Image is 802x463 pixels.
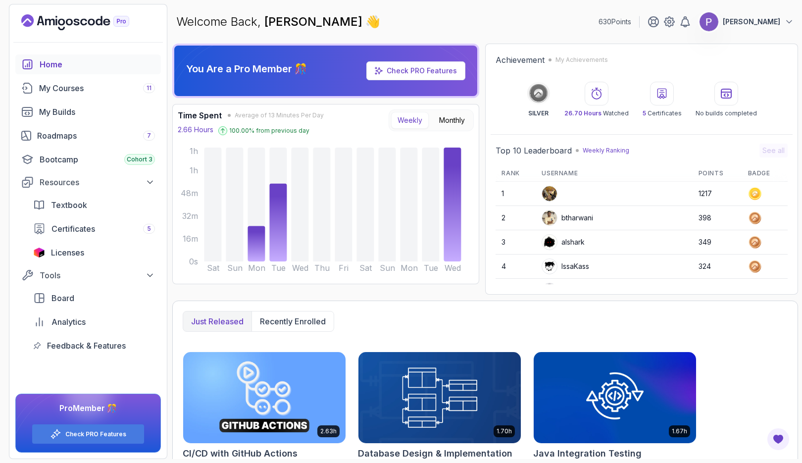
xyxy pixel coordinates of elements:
[693,230,742,255] td: 349
[181,188,198,198] tspan: 48m
[496,206,536,230] td: 2
[496,182,536,206] td: 1
[696,109,757,117] p: No builds completed
[176,14,380,30] p: Welcome Back,
[37,130,155,142] div: Roadmaps
[27,195,161,215] a: textbook
[496,279,536,303] td: 5
[542,186,557,201] img: user profile image
[496,230,536,255] td: 3
[643,109,646,117] span: 5
[147,132,151,140] span: 7
[292,263,308,273] tspan: Wed
[542,235,557,250] img: user profile image
[33,248,45,257] img: jetbrains icon
[542,258,589,274] div: IssaKass
[190,146,198,156] tspan: 1h
[542,234,585,250] div: alshark
[229,127,309,135] p: 100.00 % from previous day
[21,14,152,30] a: Landing page
[700,12,718,31] img: user profile image
[147,84,151,92] span: 11
[15,126,161,146] a: roadmaps
[693,165,742,182] th: Points
[271,263,286,273] tspan: Tue
[391,112,429,129] button: Weekly
[51,247,84,258] span: Licenses
[183,352,346,443] img: CI/CD with GitHub Actions card
[564,109,629,117] p: Watched
[207,263,220,273] tspan: Sat
[40,176,155,188] div: Resources
[314,263,330,273] tspan: Thu
[445,263,461,273] tspan: Wed
[534,352,696,443] img: Java Integration Testing card
[536,165,692,182] th: Username
[178,109,222,121] h3: Time Spent
[672,427,687,435] p: 1.67h
[693,206,742,230] td: 398
[47,340,126,352] span: Feedback & Features
[147,225,151,233] span: 5
[39,106,155,118] div: My Builds
[583,147,629,154] p: Weekly Ranking
[186,62,307,76] p: You Are a Pro Member 🎊
[401,263,418,273] tspan: Mon
[387,66,457,75] a: Check PRO Features
[189,257,198,266] tspan: 0s
[15,150,161,169] a: bootcamp
[693,279,742,303] td: 232
[693,182,742,206] td: 1217
[127,155,152,163] span: Cohort 3
[40,269,155,281] div: Tools
[497,427,512,435] p: 1.70h
[496,145,572,156] h2: Top 10 Leaderboard
[15,173,161,191] button: Resources
[251,311,334,331] button: Recently enrolled
[260,315,326,327] p: Recently enrolled
[65,430,126,438] a: Check PRO Features
[742,165,788,182] th: Badge
[190,165,198,175] tspan: 1h
[27,219,161,239] a: certificates
[496,255,536,279] td: 4
[542,210,593,226] div: btharwani
[366,61,465,80] a: Check PRO Features
[248,263,265,273] tspan: Mon
[693,255,742,279] td: 324
[40,58,155,70] div: Home
[358,447,512,461] h2: Database Design & Implementation
[365,14,380,30] span: 👋
[339,263,349,273] tspan: Fri
[555,56,608,64] p: My Achievements
[32,424,145,444] button: Check PRO Features
[542,259,557,274] img: user profile image
[528,109,549,117] p: SILVER
[496,165,536,182] th: Rank
[359,263,372,273] tspan: Sat
[15,266,161,284] button: Tools
[182,211,198,221] tspan: 32m
[39,82,155,94] div: My Courses
[599,17,631,27] p: 630 Points
[51,223,95,235] span: Certificates
[227,263,243,273] tspan: Sun
[183,311,251,331] button: Just released
[643,109,682,117] p: Certificates
[27,243,161,262] a: licenses
[51,199,87,211] span: Textbook
[424,263,438,273] tspan: Tue
[542,210,557,225] img: user profile image
[183,234,198,244] tspan: 16m
[380,263,395,273] tspan: Sun
[564,109,601,117] span: 26.70 Hours
[759,144,788,157] button: See all
[27,312,161,332] a: analytics
[766,427,790,451] button: Open Feedback Button
[433,112,471,129] button: Monthly
[235,111,324,119] span: Average of 13 Minutes Per Day
[358,352,521,443] img: Database Design & Implementation card
[264,14,365,29] span: [PERSON_NAME]
[723,17,780,27] p: [PERSON_NAME]
[191,315,244,327] p: Just released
